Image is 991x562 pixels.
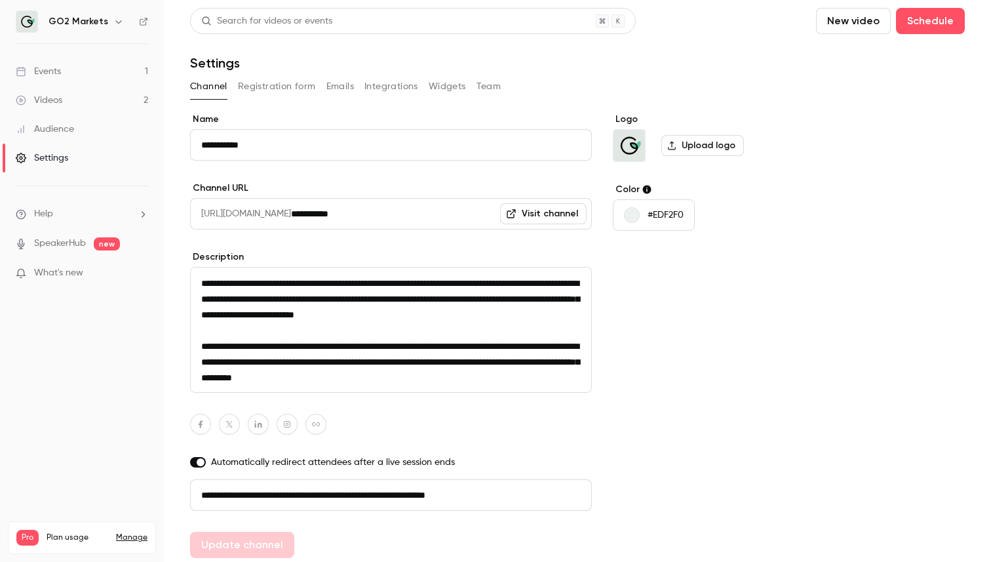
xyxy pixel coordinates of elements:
[190,76,227,97] button: Channel
[116,532,147,543] a: Manage
[16,11,37,32] img: GO2 Markets
[613,183,814,196] label: Color
[661,135,744,156] label: Upload logo
[34,266,83,280] span: What's new
[16,94,62,107] div: Videos
[47,532,108,543] span: Plan usage
[190,251,592,264] label: Description
[190,113,592,126] label: Name
[16,530,39,546] span: Pro
[190,55,240,71] h1: Settings
[896,8,965,34] button: Schedule
[326,76,354,97] button: Emails
[190,456,592,469] label: Automatically redirect attendees after a live session ends
[613,199,695,231] button: #EDF2F0
[613,113,814,162] section: Logo
[34,207,53,221] span: Help
[16,207,148,221] li: help-dropdown-opener
[364,76,418,97] button: Integrations
[476,76,501,97] button: Team
[190,182,592,195] label: Channel URL
[34,237,86,251] a: SpeakerHub
[816,8,891,34] button: New video
[648,209,684,222] p: #EDF2F0
[132,268,148,279] iframe: Noticeable Trigger
[238,76,316,97] button: Registration form
[49,15,108,28] h6: GO2 Markets
[429,76,466,97] button: Widgets
[613,113,814,126] label: Logo
[16,151,68,165] div: Settings
[190,198,291,230] span: [URL][DOMAIN_NAME]
[613,130,645,161] img: GO2 Markets
[16,65,61,78] div: Events
[16,123,74,136] div: Audience
[201,14,332,28] div: Search for videos or events
[500,203,587,224] a: Visit channel
[94,237,120,251] span: new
